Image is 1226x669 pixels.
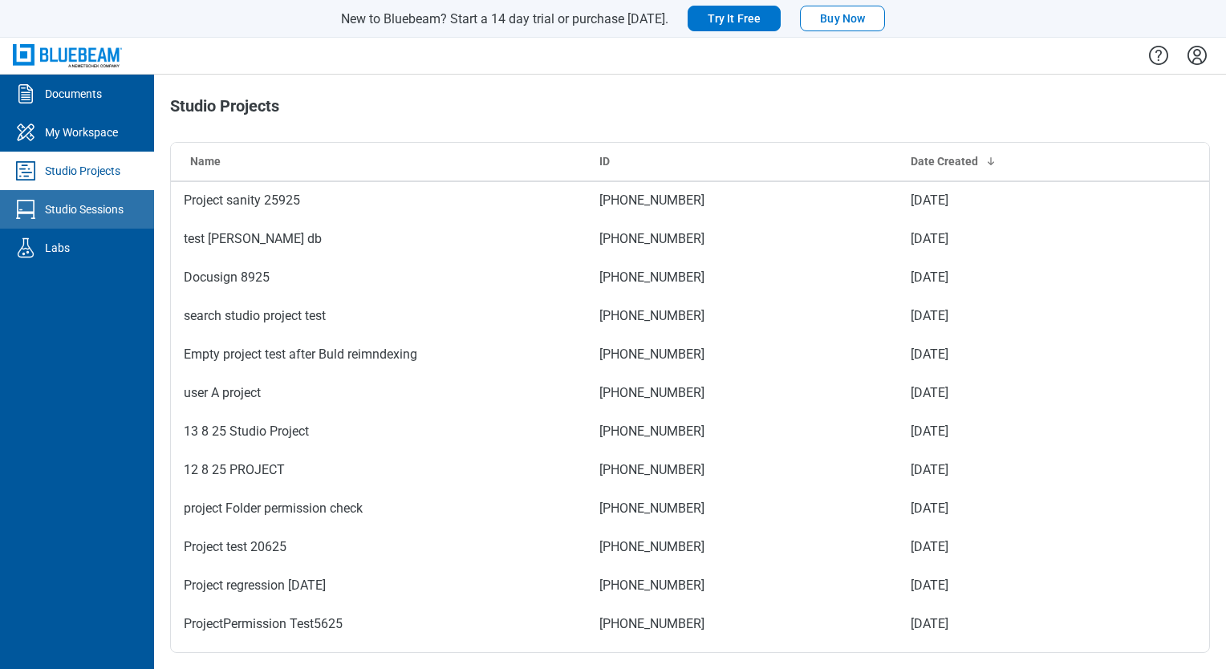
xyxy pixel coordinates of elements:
[45,124,118,140] div: My Workspace
[171,374,587,412] td: user A project
[911,153,1093,169] div: Date Created
[587,220,898,258] td: [PHONE_NUMBER]
[688,6,781,31] button: Try It Free
[587,451,898,489] td: [PHONE_NUMBER]
[587,489,898,528] td: [PHONE_NUMBER]
[45,86,102,102] div: Documents
[13,120,39,145] svg: My Workspace
[587,335,898,374] td: [PHONE_NUMBER]
[13,197,39,222] svg: Studio Sessions
[171,258,587,297] td: Docusign 8925
[13,158,39,184] svg: Studio Projects
[587,258,898,297] td: [PHONE_NUMBER]
[170,97,279,123] h1: Studio Projects
[587,566,898,605] td: [PHONE_NUMBER]
[599,153,885,169] div: ID
[898,220,1106,258] td: [DATE]
[587,605,898,643] td: [PHONE_NUMBER]
[45,201,124,217] div: Studio Sessions
[587,374,898,412] td: [PHONE_NUMBER]
[171,220,587,258] td: test [PERSON_NAME] db
[587,412,898,451] td: [PHONE_NUMBER]
[800,6,885,31] button: Buy Now
[898,258,1106,297] td: [DATE]
[13,81,39,107] svg: Documents
[341,11,668,26] span: New to Bluebeam? Start a 14 day trial or purchase [DATE].
[45,163,120,179] div: Studio Projects
[171,181,587,220] td: Project sanity 25925
[898,374,1106,412] td: [DATE]
[587,181,898,220] td: [PHONE_NUMBER]
[898,489,1106,528] td: [DATE]
[13,44,122,67] img: Bluebeam, Inc.
[171,566,587,605] td: Project regression [DATE]
[898,297,1106,335] td: [DATE]
[171,528,587,566] td: Project test 20625
[587,297,898,335] td: [PHONE_NUMBER]
[13,235,39,261] svg: Labs
[171,297,587,335] td: search studio project test
[898,528,1106,566] td: [DATE]
[190,153,574,169] div: Name
[587,528,898,566] td: [PHONE_NUMBER]
[898,412,1106,451] td: [DATE]
[171,489,587,528] td: project Folder permission check
[898,566,1106,605] td: [DATE]
[898,181,1106,220] td: [DATE]
[171,412,587,451] td: 13 8 25 Studio Project
[898,605,1106,643] td: [DATE]
[171,451,587,489] td: 12 8 25 PROJECT
[898,451,1106,489] td: [DATE]
[898,335,1106,374] td: [DATE]
[1184,42,1210,69] button: Settings
[171,335,587,374] td: Empty project test after Buld reimndexing
[45,240,70,256] div: Labs
[171,605,587,643] td: ProjectPermission Test5625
